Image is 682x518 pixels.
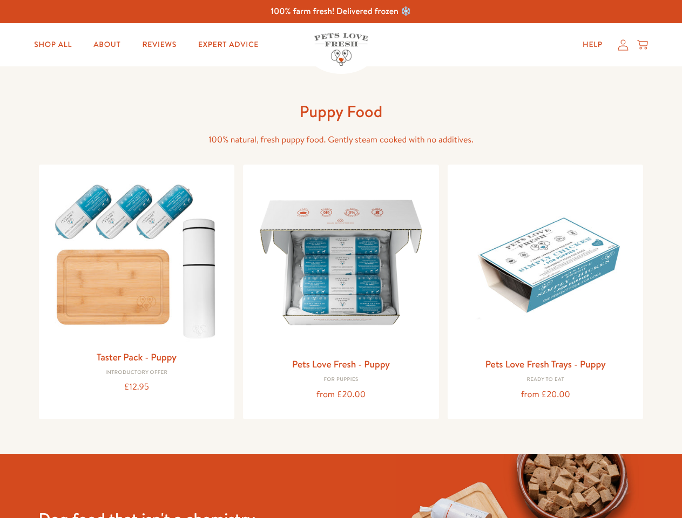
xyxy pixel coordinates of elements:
a: Reviews [133,34,185,56]
img: Pets Love Fresh - Puppy [252,173,430,352]
img: Pets Love Fresh [314,33,368,66]
div: from £20.00 [252,387,430,402]
div: Introductory Offer [48,370,226,376]
img: Pets Love Fresh Trays - Puppy [456,173,635,352]
div: Ready to eat [456,377,635,383]
a: Pets Love Fresh - Puppy [292,357,390,371]
h1: Puppy Food [168,101,514,122]
a: Taster Pack - Puppy [97,350,177,364]
a: Shop All [25,34,80,56]
a: About [85,34,129,56]
div: from £20.00 [456,387,635,402]
span: 100% natural, fresh puppy food. Gently steam cooked with no additives. [208,134,474,146]
div: £12.95 [48,380,226,394]
a: Pets Love Fresh Trays - Puppy [485,357,606,371]
img: Taster Pack - Puppy [48,173,226,344]
a: Expert Advice [190,34,267,56]
a: Help [574,34,611,56]
div: For puppies [252,377,430,383]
